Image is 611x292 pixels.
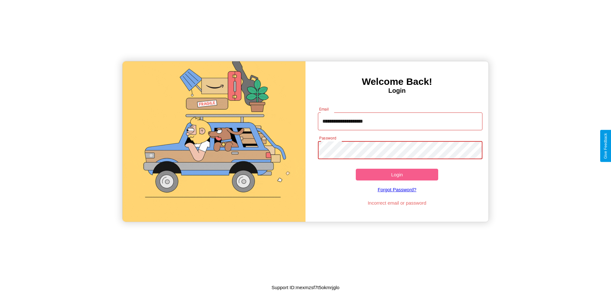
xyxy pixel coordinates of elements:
img: gif [123,61,305,222]
div: Give Feedback [603,133,608,159]
label: Email [319,106,329,112]
button: Login [356,169,438,180]
p: Support ID: mexmzsf7t5okmrjglo [271,283,339,292]
p: Incorrect email or password [315,199,480,207]
h4: Login [305,87,488,94]
label: Password [319,135,336,141]
h3: Welcome Back! [305,76,488,87]
a: Forgot Password? [315,180,480,199]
